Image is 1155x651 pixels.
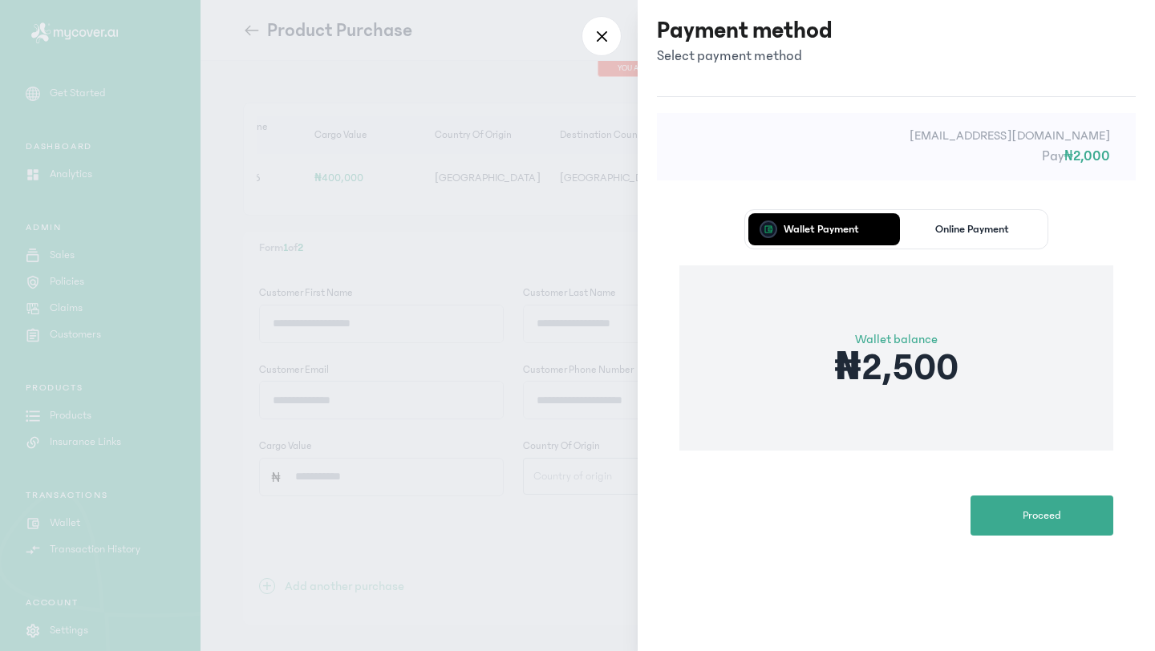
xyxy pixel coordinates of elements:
[657,16,833,45] h3: Payment method
[748,213,894,245] button: Wallet Payment
[971,495,1113,536] button: Proceed
[935,224,1009,235] p: Online Payment
[784,224,859,235] p: Wallet Payment
[1064,148,1110,164] span: ₦2,000
[683,126,1110,145] p: [EMAIL_ADDRESS][DOMAIN_NAME]
[683,145,1110,168] p: Pay
[900,213,1045,245] button: Online Payment
[1023,507,1061,524] span: Proceed
[834,349,958,387] p: ₦2,500
[657,45,833,67] p: Select payment method
[834,330,958,349] p: Wallet balance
